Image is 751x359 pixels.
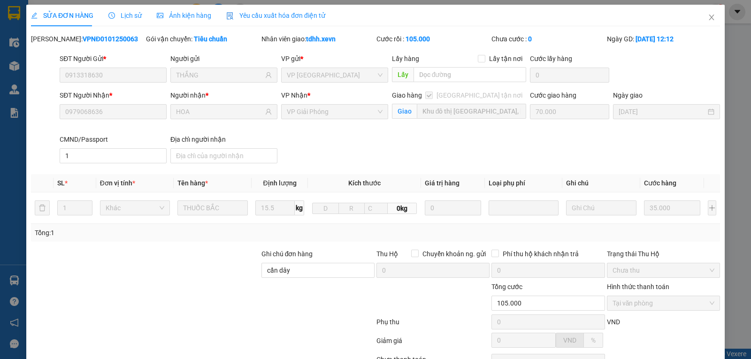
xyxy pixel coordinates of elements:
[364,203,388,214] input: C
[607,34,720,44] div: Ngày GD:
[170,90,277,100] div: Người nhận
[425,179,460,187] span: Giá trị hàng
[425,200,481,215] input: 0
[106,201,165,215] span: Khác
[613,92,643,99] label: Ngày giao
[388,203,417,214] span: 0kg
[170,53,277,64] div: Người gửi
[392,92,422,99] span: Giao hàng
[375,336,490,352] div: Giảm giá
[485,174,563,192] th: Loại phụ phí
[406,35,430,43] b: 105.000
[177,179,208,187] span: Tên hàng
[35,200,50,215] button: delete
[176,70,263,80] input: Tên người gửi
[613,296,714,310] span: Tại văn phòng
[530,55,572,62] label: Cước lấy hàng
[698,5,725,31] button: Close
[591,336,596,344] span: %
[417,104,527,119] input: Giao tận nơi
[261,263,375,278] input: Ghi chú đơn hàng
[83,35,138,43] b: VPNĐ0101250063
[530,68,609,83] input: Cước lấy hàng
[613,263,714,277] span: Chưa thu
[563,336,576,344] span: VND
[392,67,414,82] span: Lấy
[338,203,365,214] input: R
[419,249,490,259] span: Chuyển khoản ng. gửi
[146,34,259,44] div: Gói vận chuyển:
[376,250,398,258] span: Thu Hộ
[392,55,419,62] span: Lấy hàng
[708,14,715,21] span: close
[607,318,620,326] span: VND
[306,35,336,43] b: tdhh.xevn
[485,53,526,64] span: Lấy tận nơi
[108,12,115,19] span: clock-circle
[491,34,605,44] div: Chưa cước :
[265,72,272,78] span: user
[31,12,38,19] span: edit
[170,134,277,145] div: Địa chỉ người nhận
[636,35,674,43] b: [DATE] 12:12
[263,179,297,187] span: Định lượng
[607,283,669,290] label: Hình thức thanh toán
[433,90,526,100] span: [GEOGRAPHIC_DATA] tận nơi
[177,200,248,215] input: VD: Bàn, Ghế
[530,104,609,119] input: Cước giao hàng
[60,134,167,145] div: CMND/Passport
[619,107,706,117] input: Ngày giao
[35,228,291,238] div: Tổng: 1
[287,68,383,82] span: VP Nam Định
[392,104,417,119] span: Giao
[348,179,381,187] span: Kích thước
[194,35,227,43] b: Tiêu chuẩn
[376,34,490,44] div: Cước rồi :
[60,90,167,100] div: SĐT Người Nhận
[287,105,383,119] span: VP Giải Phóng
[562,174,640,192] th: Ghi chú
[708,200,716,215] button: plus
[108,12,142,19] span: Lịch sử
[281,53,388,64] div: VP gửi
[528,35,532,43] b: 0
[157,12,211,19] span: Ảnh kiện hàng
[281,92,307,99] span: VP Nhận
[31,12,93,19] span: SỬA ĐƠN HÀNG
[57,179,65,187] span: SL
[60,53,167,64] div: SĐT Người Gửi
[157,12,163,19] span: picture
[491,283,522,290] span: Tổng cước
[31,34,144,44] div: [PERSON_NAME]:
[226,12,234,20] img: icon
[499,249,582,259] span: Phí thu hộ khách nhận trả
[644,200,700,215] input: 0
[176,107,263,117] input: Tên người nhận
[566,200,636,215] input: Ghi Chú
[607,249,720,259] div: Trạng thái Thu Hộ
[100,179,135,187] span: Đơn vị tính
[530,92,576,99] label: Cước giao hàng
[170,148,277,163] input: Địa chỉ của người nhận
[261,250,313,258] label: Ghi chú đơn hàng
[312,203,338,214] input: D
[375,317,490,333] div: Phụ thu
[265,108,272,115] span: user
[261,34,375,44] div: Nhân viên giao:
[644,179,676,187] span: Cước hàng
[295,200,304,215] span: kg
[414,67,527,82] input: Dọc đường
[226,12,325,19] span: Yêu cầu xuất hóa đơn điện tử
